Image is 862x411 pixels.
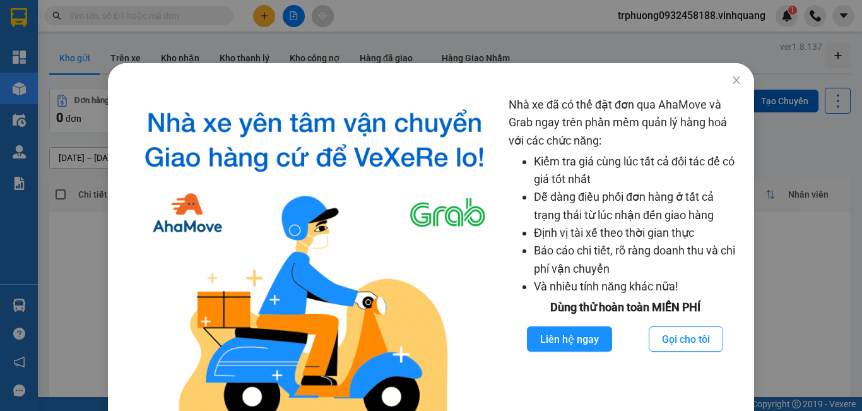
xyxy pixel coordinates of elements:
[662,331,710,347] span: Gọi cho tôi
[534,278,741,295] li: Và nhiều tính năng khác nữa!
[509,299,741,316] div: Dùng thử hoàn toàn MIỄN PHÍ
[649,326,723,352] button: Gọi cho tôi
[527,326,612,352] button: Liên hệ ngay
[534,153,741,189] li: Kiểm tra giá cùng lúc tất cả đối tác để có giá tốt nhất
[534,224,741,242] li: Định vị tài xế theo thời gian thực
[534,188,741,224] li: Dễ dàng điều phối đơn hàng ở tất cả trạng thái từ lúc nhận đến giao hàng
[731,75,741,85] span: close
[719,63,754,98] button: Close
[540,331,599,347] span: Liên hệ ngay
[534,242,741,278] li: Báo cáo chi tiết, rõ ràng doanh thu và chi phí vận chuyển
